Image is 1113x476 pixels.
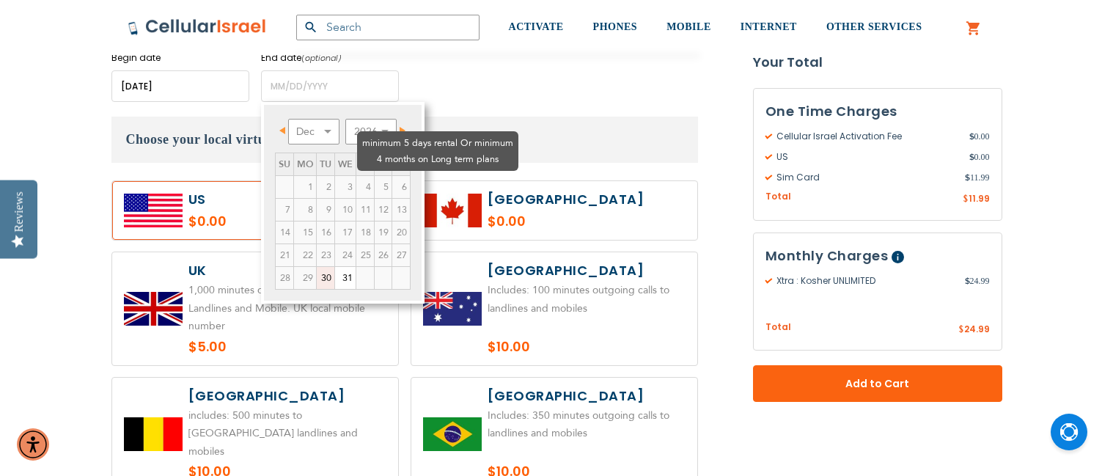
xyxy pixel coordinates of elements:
span: 0.00 [969,150,990,164]
label: End date [261,51,399,65]
select: Select month [288,119,339,144]
td: minimum 5 days rental Or minimum 4 months on Long term plans [275,267,293,290]
strong: Your Total [753,51,1002,73]
i: (optional) [301,52,342,64]
span: INTERNET [741,21,797,32]
button: Add to Cart [753,365,1002,402]
a: 30 [317,267,334,289]
span: US [765,150,969,164]
input: MM/DD/YYYY [261,70,399,102]
td: minimum 5 days rental Or minimum 4 months on Long term plans [293,267,316,290]
span: MOBILE [666,21,711,32]
input: Search [296,15,480,40]
span: 0.00 [969,130,990,143]
span: 24.99 [964,323,990,335]
span: Xtra : Kosher UNLIMITED [765,274,965,288]
span: Total [765,321,791,334]
span: 28 [276,267,293,289]
span: $ [969,150,974,164]
span: Choose your local virtual number [126,132,327,147]
span: 24.99 [965,274,990,288]
span: 11.99 [969,192,990,205]
span: Cellular Israel Activation Fee [765,130,969,143]
a: 31 [335,267,356,289]
a: Prev [276,121,295,139]
span: OTHER SERVICES [826,21,922,32]
h3: One Time Charges [765,100,990,122]
span: Help [892,251,904,263]
a: Next [390,121,408,139]
span: ACTIVATE [509,21,564,32]
span: 11.99 [965,171,990,184]
span: Next [400,127,405,134]
span: $ [963,193,969,206]
span: Add to Cart [801,376,954,392]
div: Reviews [12,191,26,232]
select: Select year [345,119,397,144]
span: Total [765,190,791,204]
span: Sim Card [765,171,965,184]
label: Begin date [111,51,249,65]
span: Monthly Charges [765,246,889,265]
div: Accessibility Menu [17,428,49,461]
img: Cellular Israel Logo [128,18,267,36]
span: $ [965,274,970,288]
span: $ [958,323,964,337]
span: PHONES [593,21,638,32]
span: Prev [279,127,285,134]
span: 29 [294,267,316,289]
input: MM/DD/YYYY [111,70,249,102]
span: $ [969,130,974,143]
span: $ [965,171,970,184]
